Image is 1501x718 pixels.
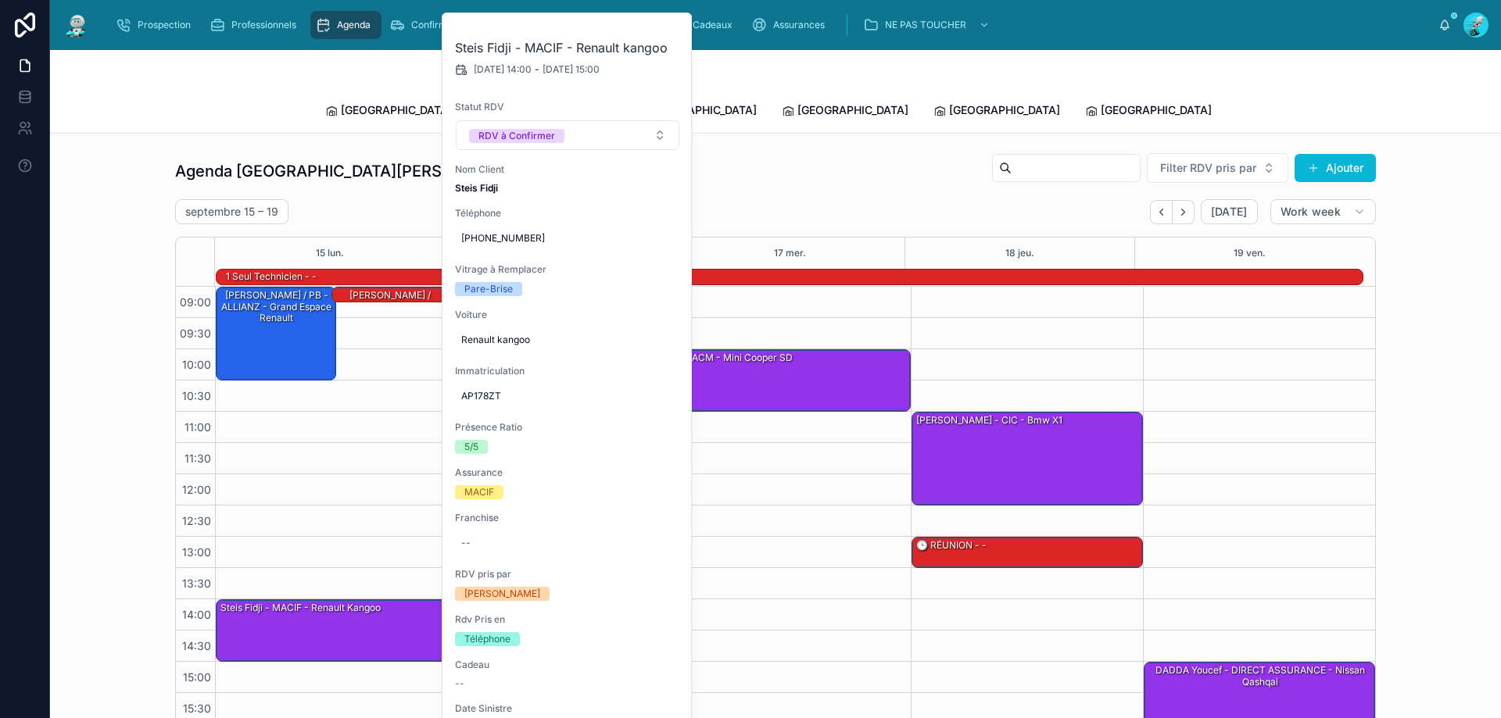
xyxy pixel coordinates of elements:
[646,102,757,118] span: [GEOGRAPHIC_DATA]
[411,19,491,31] span: Confirmation RDV
[464,485,494,499] div: MACIF
[455,163,680,176] span: Nom Client
[773,19,825,31] span: Assurances
[933,96,1060,127] a: [GEOGRAPHIC_DATA]
[455,702,680,715] span: Date Sinistre
[1147,153,1288,183] button: Select Button
[179,670,215,684] span: 15:00
[178,514,215,527] span: 12:30
[915,538,988,552] div: 🕒 RÉUNION - -
[335,288,446,325] div: [PERSON_NAME] / TPANO - ALLIANZ - Grand espace Renault
[774,238,806,269] button: 17 mer.
[797,102,908,118] span: [GEOGRAPHIC_DATA]
[1173,200,1195,224] button: Next
[455,512,680,524] span: Franchise
[205,11,307,39] a: Professionnels
[138,19,191,31] span: Prospection
[337,19,371,31] span: Agenda
[178,545,215,559] span: 13:00
[693,19,733,31] span: Cadeaux
[912,538,1142,567] div: 🕒 RÉUNION - -
[464,440,478,454] div: 5/5
[179,702,215,715] span: 15:30
[178,483,215,496] span: 12:00
[176,327,215,340] span: 09:30
[455,101,680,113] span: Statut RDV
[219,288,335,325] div: [PERSON_NAME] / PB - ALLIANZ - Grand espace Renault
[219,601,382,615] div: Steis Fidji - MACIF - Renault kangoo
[316,238,344,269] button: 15 lun.
[1234,238,1266,269] button: 19 ven.
[178,389,215,402] span: 10:30
[461,232,674,245] span: [PHONE_NUMBER]
[176,295,215,309] span: 09:00
[478,129,555,143] div: RDV à Confirmer
[325,96,452,127] a: [GEOGRAPHIC_DATA]
[181,452,215,465] span: 11:30
[178,358,215,371] span: 10:00
[1281,205,1341,219] span: Work week
[310,11,382,39] a: Agenda
[1270,199,1376,224] button: Work week
[224,270,318,284] div: 1 seul technicien - -
[1150,200,1173,224] button: Back
[1201,199,1258,224] button: [DATE]
[1101,102,1212,118] span: [GEOGRAPHIC_DATA]
[224,269,318,284] div: 1 seul technicien - -
[455,613,680,626] span: Rdv Pris en
[455,421,680,434] span: Présence Ratio
[178,608,215,621] span: 14:00
[461,390,674,402] span: AP178ZT
[464,632,510,646] div: Téléphone
[630,96,757,127] a: [GEOGRAPHIC_DATA]
[1005,238,1034,269] button: 18 jeu.
[915,413,1064,427] div: [PERSON_NAME] - CIC - bmw x1
[175,160,525,182] h1: Agenda [GEOGRAPHIC_DATA][PERSON_NAME]
[341,102,452,118] span: [GEOGRAPHIC_DATA]
[885,19,966,31] span: NE PAS TOUCHER
[385,11,502,39] a: Confirmation RDV
[111,11,202,39] a: Prospection
[456,120,679,150] button: Select Button
[1147,663,1374,689] div: DADDA Youcef - DIRECT ASSURANCE - Nissan qashqai
[782,96,908,127] a: [GEOGRAPHIC_DATA]
[231,19,296,31] span: Professionnels
[681,350,911,411] div: - ACM - Mini Cooper SD
[474,63,532,76] span: [DATE] 14:00
[1211,205,1248,219] span: [DATE]
[603,11,663,39] a: Rack
[103,8,1438,42] div: scrollable content
[455,365,680,377] span: Immatriculation
[455,568,680,580] span: RDV pris par
[912,413,1142,505] div: [PERSON_NAME] - CIC - bmw x1
[217,288,335,380] div: [PERSON_NAME] / PB - ALLIANZ - Grand espace Renault
[543,63,600,76] span: [DATE] 15:00
[181,420,215,434] span: 11:00
[455,677,464,690] span: --
[217,600,446,661] div: Steis Fidji - MACIF - Renault kangoo
[455,182,498,194] strong: Steis Fidji
[178,577,215,590] span: 13:30
[332,288,446,303] div: [PERSON_NAME] / TPANO - ALLIANZ - Grand espace Renault
[683,351,794,365] div: - ACM - Mini Cooper SD
[178,639,215,652] span: 14:30
[461,334,674,346] span: Renault kangoo
[505,11,600,39] a: RDV Annulés
[1295,154,1376,182] button: Ajouter
[63,13,91,38] img: App logo
[666,11,743,39] a: Cadeaux
[455,263,680,276] span: Vitrage à Remplacer
[858,11,998,39] a: NE PAS TOUCHER
[455,207,680,220] span: Téléphone
[1160,160,1256,176] span: Filter RDV pris par
[464,282,513,296] div: Pare-Brise
[455,466,680,479] span: Assurance
[535,63,539,76] span: -
[747,11,836,39] a: Assurances
[185,204,278,220] h2: septembre 15 – 19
